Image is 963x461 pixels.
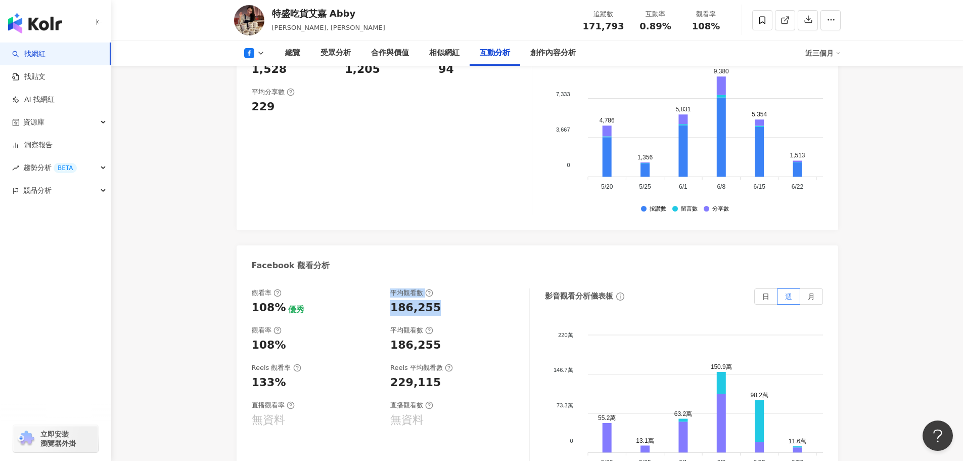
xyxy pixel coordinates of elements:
[785,292,792,301] span: 週
[567,162,570,168] tspan: 0
[545,291,613,302] div: 影音觀看分析儀表板
[252,88,295,97] div: 平均分享數
[12,49,45,59] a: search找網紅
[390,288,433,298] div: 平均觀看數
[252,401,295,410] div: 直播觀看率
[805,45,841,61] div: 近三個月
[558,331,573,338] tspan: 220萬
[285,47,300,59] div: 總覽
[639,21,671,31] span: 0.89%
[480,47,510,59] div: 互動分析
[753,183,765,190] tspan: 6/15
[23,156,77,179] span: 趨勢分析
[252,412,285,428] div: 無資料
[687,9,725,19] div: 觀看率
[390,375,441,391] div: 229,115
[615,291,626,302] span: info-circle
[639,183,651,190] tspan: 5/25
[16,431,36,447] img: chrome extension
[12,95,55,105] a: AI 找網紅
[681,206,698,213] div: 留言數
[583,21,624,31] span: 171,793
[390,300,441,316] div: 186,255
[252,300,286,316] div: 108%
[252,99,275,115] div: 229
[40,430,76,448] span: 立即安裝 瀏覽器外掛
[429,47,460,59] div: 相似網紅
[345,62,380,77] div: 1,205
[252,288,282,298] div: 觀看率
[12,164,19,172] span: rise
[54,163,77,173] div: BETA
[288,304,304,315] div: 優秀
[692,21,720,31] span: 108%
[808,292,815,301] span: 月
[570,438,573,444] tspan: 0
[320,47,351,59] div: 受眾分析
[438,62,454,77] div: 94
[272,24,385,31] span: [PERSON_NAME], [PERSON_NAME]
[557,402,573,408] tspan: 73.3萬
[762,292,769,301] span: 日
[583,9,624,19] div: 追蹤數
[556,127,570,133] tspan: 3,667
[252,62,287,77] div: 1,528
[23,179,52,202] span: 競品分析
[601,183,613,190] tspan: 5/20
[791,183,803,190] tspan: 6/22
[12,72,45,82] a: 找貼文
[252,326,282,335] div: 觀看率
[556,91,570,97] tspan: 7,333
[272,7,385,20] div: 特盛吃貨艾嘉 Abby
[13,425,98,452] a: chrome extension立即安裝 瀏覽器外掛
[252,375,286,391] div: 133%
[8,13,62,33] img: logo
[679,183,687,190] tspan: 6/1
[390,412,424,428] div: 無資料
[923,421,953,451] iframe: Help Scout Beacon - Open
[712,206,729,213] div: 分享數
[23,111,44,134] span: 資源庫
[371,47,409,59] div: 合作與價值
[234,5,264,35] img: KOL Avatar
[252,338,286,353] div: 108%
[650,206,666,213] div: 按讚數
[717,183,725,190] tspan: 6/8
[554,367,573,373] tspan: 146.7萬
[252,260,330,271] div: Facebook 觀看分析
[390,401,433,410] div: 直播觀看數
[252,363,301,372] div: Reels 觀看率
[530,47,576,59] div: 創作內容分析
[636,9,675,19] div: 互動率
[390,338,441,353] div: 186,255
[390,326,433,335] div: 平均觀看數
[390,363,453,372] div: Reels 平均觀看數
[12,140,53,150] a: 洞察報告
